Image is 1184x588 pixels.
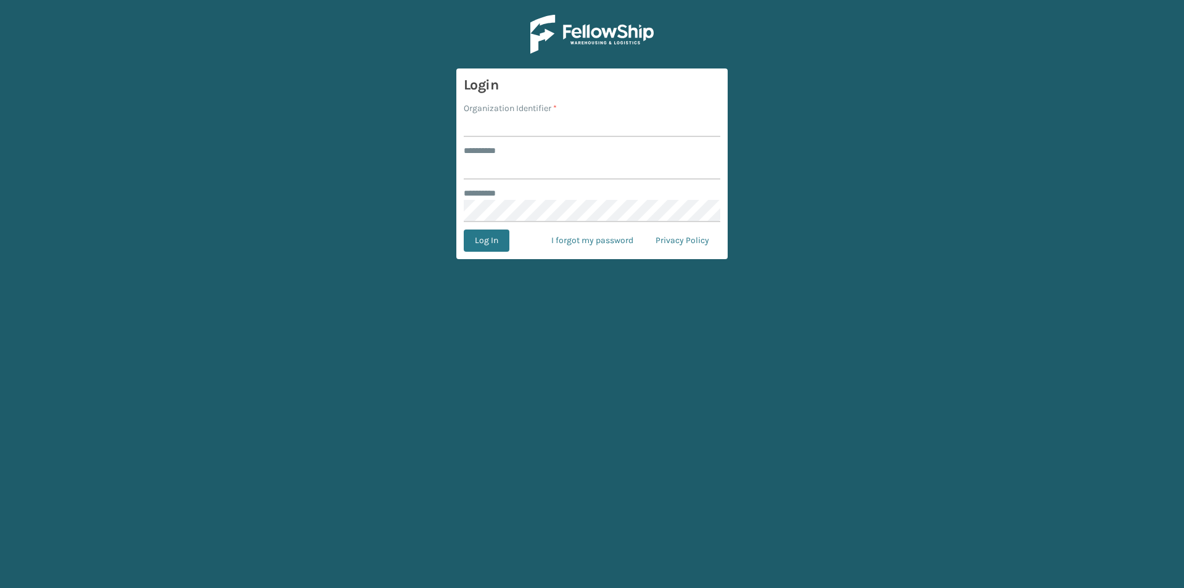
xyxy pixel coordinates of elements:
img: Logo [530,15,654,54]
a: I forgot my password [540,230,644,252]
button: Log In [464,230,509,252]
h3: Login [464,76,720,94]
label: Organization Identifier [464,102,557,115]
a: Privacy Policy [644,230,720,252]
